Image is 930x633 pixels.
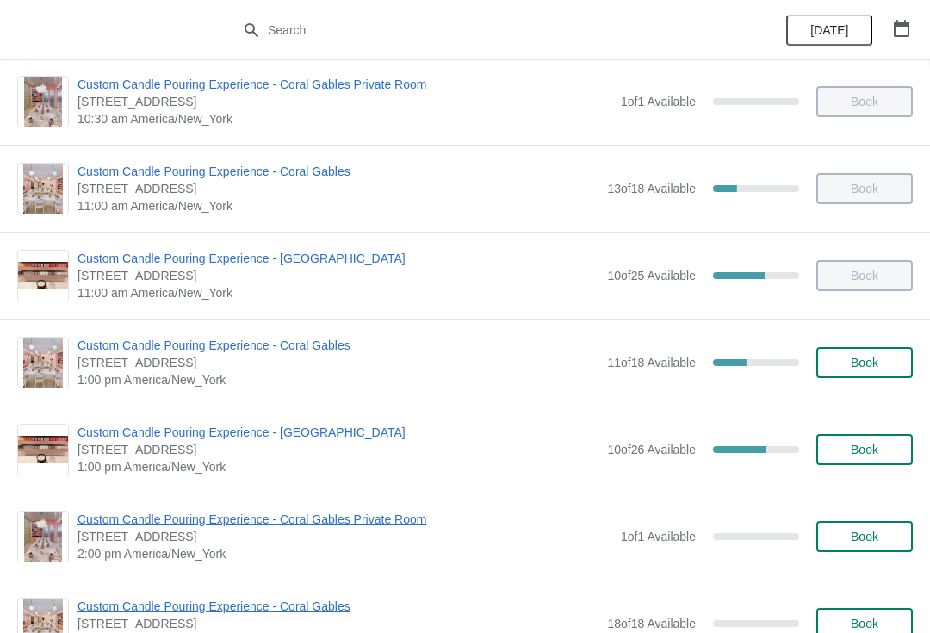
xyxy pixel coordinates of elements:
span: 11:00 am America/New_York [77,197,598,214]
span: [STREET_ADDRESS] [77,93,612,110]
span: [STREET_ADDRESS] [77,441,598,458]
span: [DATE] [810,23,848,37]
img: Custom Candle Pouring Experience - Fort Lauderdale | 914 East Las Olas Boulevard, Fort Lauderdale... [18,436,68,464]
span: Custom Candle Pouring Experience - Coral Gables Private Room [77,76,612,93]
span: 1:00 pm America/New_York [77,371,598,388]
span: Book [851,356,878,369]
img: Custom Candle Pouring Experience - Fort Lauderdale | 914 East Las Olas Boulevard, Fort Lauderdale... [18,262,68,290]
img: Custom Candle Pouring Experience - Coral Gables | 154 Giralda Avenue, Coral Gables, FL, USA | 1:0... [23,338,64,388]
span: Book [851,443,878,456]
span: Custom Candle Pouring Experience - [GEOGRAPHIC_DATA] [77,250,598,267]
span: 1 of 1 Available [621,95,696,109]
span: Custom Candle Pouring Experience - Coral Gables Private Room [77,511,612,528]
span: [STREET_ADDRESS] [77,615,598,632]
button: Book [816,521,913,552]
button: Book [816,347,913,378]
span: Book [851,530,878,543]
span: Custom Candle Pouring Experience - Coral Gables [77,163,598,180]
span: 10:30 am America/New_York [77,110,612,127]
button: Book [816,434,913,465]
img: Custom Candle Pouring Experience - Coral Gables Private Room | 154 Giralda Avenue, Coral Gables, ... [24,77,62,127]
span: 13 of 18 Available [607,182,696,195]
span: 18 of 18 Available [607,617,696,630]
img: Custom Candle Pouring Experience - Coral Gables | 154 Giralda Avenue, Coral Gables, FL, USA | 11:... [23,164,64,214]
span: 1 of 1 Available [621,530,696,543]
input: Search [267,15,697,46]
span: 11 of 18 Available [607,356,696,369]
span: [STREET_ADDRESS] [77,180,598,197]
span: 1:00 pm America/New_York [77,458,598,475]
span: [STREET_ADDRESS] [77,528,612,545]
span: Book [851,617,878,630]
span: Custom Candle Pouring Experience - [GEOGRAPHIC_DATA] [77,424,598,441]
span: [STREET_ADDRESS] [77,267,598,284]
span: 10 of 25 Available [607,269,696,282]
span: Custom Candle Pouring Experience - Coral Gables [77,598,598,615]
img: Custom Candle Pouring Experience - Coral Gables Private Room | 154 Giralda Avenue, Coral Gables, ... [24,512,62,562]
span: 11:00 am America/New_York [77,284,598,301]
button: [DATE] [786,15,872,46]
span: 2:00 pm America/New_York [77,545,612,562]
span: [STREET_ADDRESS] [77,354,598,371]
span: Custom Candle Pouring Experience - Coral Gables [77,337,598,354]
span: 10 of 26 Available [607,443,696,456]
